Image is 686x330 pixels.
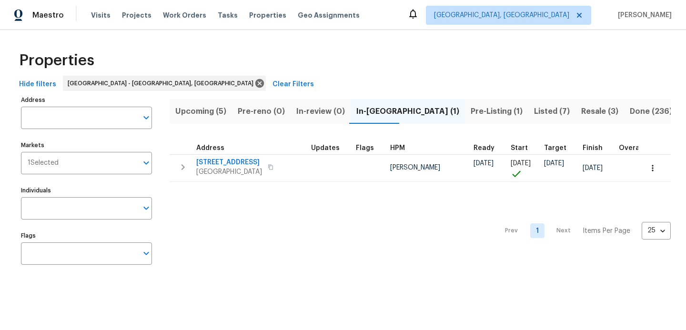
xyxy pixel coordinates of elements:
span: Tasks [218,12,238,19]
span: [GEOGRAPHIC_DATA] - [GEOGRAPHIC_DATA], [GEOGRAPHIC_DATA] [68,79,257,88]
div: [GEOGRAPHIC_DATA] - [GEOGRAPHIC_DATA], [GEOGRAPHIC_DATA] [63,76,266,91]
div: Earliest renovation start date (first business day after COE or Checkout) [474,145,503,151]
span: [PERSON_NAME] [614,10,672,20]
div: Projected renovation finish date [583,145,611,151]
div: Actual renovation start date [511,145,536,151]
span: Geo Assignments [298,10,360,20]
span: Finish [583,145,603,151]
div: Days past target finish date [619,145,652,151]
span: [GEOGRAPHIC_DATA] [196,167,262,177]
span: [PERSON_NAME] [390,164,440,171]
span: Upcoming (5) [175,105,226,118]
span: Pre-Listing (1) [471,105,523,118]
span: 1 Selected [28,159,59,167]
nav: Pagination Navigation [496,188,671,274]
span: Listed (7) [534,105,570,118]
button: Clear Filters [269,76,318,93]
span: Resale (3) [581,105,618,118]
p: Items Per Page [583,226,630,236]
span: Maestro [32,10,64,20]
span: Done (236) [630,105,672,118]
span: Properties [249,10,286,20]
span: Updates [311,145,340,151]
span: [STREET_ADDRESS] [196,158,262,167]
button: Open [140,156,153,170]
span: [DATE] [583,165,603,171]
span: Address [196,145,224,151]
span: Pre-reno (0) [238,105,285,118]
label: Individuals [21,188,152,193]
span: Properties [19,56,94,65]
button: Open [140,247,153,260]
span: [DATE] [511,160,531,167]
span: HPM [390,145,405,151]
span: Flags [356,145,374,151]
span: [GEOGRAPHIC_DATA], [GEOGRAPHIC_DATA] [434,10,569,20]
div: Target renovation project end date [544,145,575,151]
div: 25 [642,218,671,243]
button: Open [140,201,153,215]
span: Projects [122,10,151,20]
span: Start [511,145,528,151]
button: Hide filters [15,76,60,93]
label: Flags [21,233,152,239]
span: In-review (0) [296,105,345,118]
span: Hide filters [19,79,56,90]
span: In-[GEOGRAPHIC_DATA] (1) [356,105,459,118]
span: Visits [91,10,111,20]
span: [DATE] [544,160,564,167]
span: Overall [619,145,644,151]
label: Markets [21,142,152,148]
span: Target [544,145,566,151]
span: Ready [474,145,494,151]
a: Goto page 1 [530,223,545,238]
span: Clear Filters [272,79,314,90]
button: Open [140,111,153,124]
span: Work Orders [163,10,206,20]
span: [DATE] [474,160,494,167]
label: Address [21,97,152,103]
